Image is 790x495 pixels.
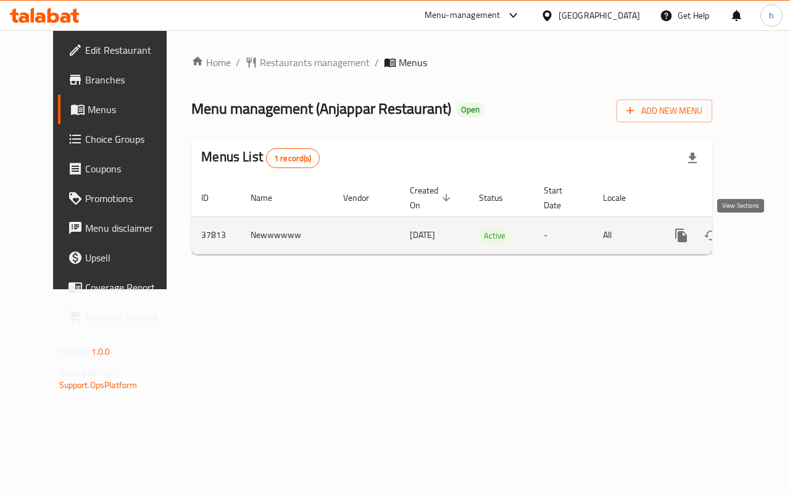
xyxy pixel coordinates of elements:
[201,190,225,205] span: ID
[479,229,510,243] span: Active
[410,183,454,213] span: Created On
[58,35,185,65] a: Edit Restaurant
[245,55,370,70] a: Restaurants management
[534,216,593,254] td: -
[399,55,427,70] span: Menus
[626,103,702,119] span: Add New Menu
[425,8,501,23] div: Menu-management
[85,43,175,57] span: Edit Restaurant
[58,154,185,184] a: Coupons
[544,183,578,213] span: Start Date
[85,191,175,206] span: Promotions
[85,310,175,324] span: Grocery Checklist
[58,65,185,95] a: Branches
[266,148,320,168] div: Total records count
[85,161,175,176] span: Coupons
[59,344,89,360] span: Version:
[59,377,138,393] a: Support.OpsPlatform
[58,273,185,302] a: Coverage Report
[85,280,175,295] span: Coverage Report
[251,190,288,205] span: Name
[88,102,175,117] span: Menus
[267,153,319,164] span: 1 record(s)
[201,148,319,168] h2: Menus List
[191,55,712,70] nav: breadcrumb
[58,302,185,332] a: Grocery Checklist
[59,365,116,381] span: Get support on:
[58,124,185,154] a: Choice Groups
[58,243,185,273] a: Upsell
[191,95,451,122] span: Menu management ( Anjappar Restaurant )
[241,216,333,254] td: Newwwwww
[678,143,707,173] div: Export file
[91,344,110,360] span: 1.0.0
[603,190,642,205] span: Locale
[343,190,385,205] span: Vendor
[260,55,370,70] span: Restaurants management
[667,221,696,250] button: more
[559,9,640,22] div: [GEOGRAPHIC_DATA]
[58,184,185,213] a: Promotions
[696,221,726,250] button: Change Status
[85,72,175,87] span: Branches
[456,103,484,117] div: Open
[479,190,519,205] span: Status
[58,95,185,124] a: Menus
[593,216,657,254] td: All
[375,55,379,70] li: /
[410,227,435,243] span: [DATE]
[85,250,175,265] span: Upsell
[85,132,175,146] span: Choice Groups
[236,55,240,70] li: /
[85,221,175,235] span: Menu disclaimer
[58,213,185,243] a: Menu disclaimer
[191,216,241,254] td: 37813
[456,104,484,115] span: Open
[617,99,712,122] button: Add New Menu
[769,9,774,22] span: h
[191,55,231,70] a: Home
